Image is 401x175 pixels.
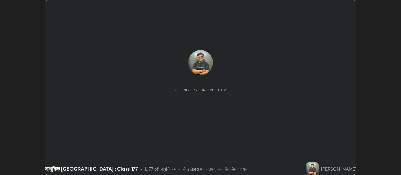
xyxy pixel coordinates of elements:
[188,50,213,75] img: 598ce751063d4556a8a021a578694872.jpg
[140,166,143,172] div: •
[306,162,319,175] img: 598ce751063d4556a8a021a578694872.jpg
[45,165,138,172] div: आधुनिक [GEOGRAPHIC_DATA] : Class 177
[145,166,247,172] div: L177 of आधुनिक भारत के इतिहास पर पाठ्यक्रम - वैकल्पिक विषय
[174,88,227,92] div: Setting up your live class
[321,166,356,172] div: [PERSON_NAME]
